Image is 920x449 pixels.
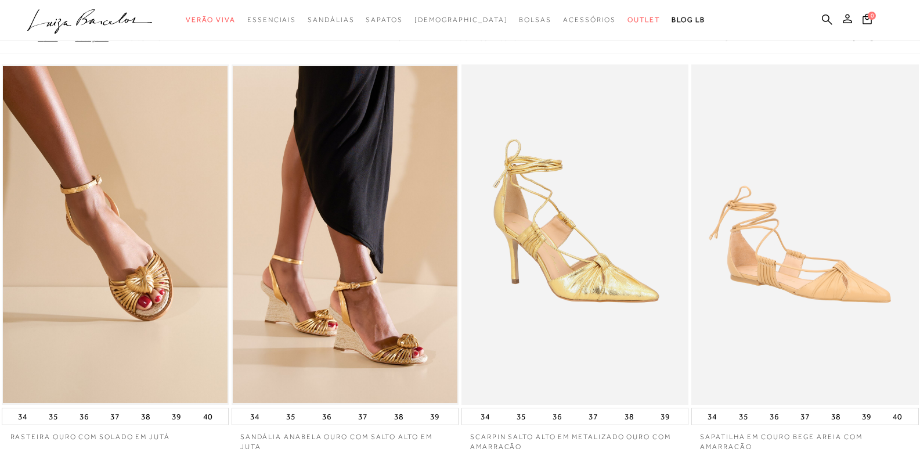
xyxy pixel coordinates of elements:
[186,16,236,24] span: Verão Viva
[414,9,508,31] a: noSubCategoriesText
[107,408,123,425] button: 37
[366,16,402,24] span: Sapatos
[704,408,720,425] button: 34
[233,66,457,404] a: SANDÁLIA ANABELA OURO COM SALTO ALTO EM JUTA SANDÁLIA ANABELA OURO COM SALTO ALTO EM JUTA
[391,408,407,425] button: 38
[3,66,228,404] a: RASTEIRA OURO COM SOLADO EM JUTÁ RASTEIRA OURO COM SOLADO EM JUTÁ
[858,408,875,425] button: 39
[519,16,551,24] span: Bolsas
[200,408,216,425] button: 40
[138,408,154,425] button: 38
[427,408,443,425] button: 39
[627,16,660,24] span: Outlet
[672,16,705,24] span: BLOG LB
[463,66,687,404] a: SCARPIN SALTO ALTO EM METALIZADO OURO COM AMARRAÇÃO SCARPIN SALTO ALTO EM METALIZADO OURO COM AMA...
[233,66,457,404] img: SANDÁLIA ANABELA OURO COM SALTO ALTO EM JUTA
[868,12,876,20] span: 0
[247,9,296,31] a: categoryNavScreenReaderText
[859,13,875,28] button: 0
[797,408,813,425] button: 37
[563,16,616,24] span: Acessórios
[2,425,229,442] a: RASTEIRA OURO COM SOLADO EM JUTÁ
[463,66,687,404] img: SCARPIN SALTO ALTO EM METALIZADO OURO COM AMARRAÇÃO
[366,9,402,31] a: categoryNavScreenReaderText
[45,408,62,425] button: 35
[787,33,828,41] a: FILTRAR
[168,408,185,425] button: 39
[627,9,660,31] a: categoryNavScreenReaderText
[247,16,296,24] span: Essenciais
[766,408,782,425] button: 36
[621,408,637,425] button: 38
[76,408,92,425] button: 36
[3,66,228,404] img: RASTEIRA OURO COM SOLADO EM JUTÁ
[692,66,917,404] a: SAPATILHA EM COURO BEGE AREIA COM AMARRAÇÃO SAPATILHA EM COURO BEGE AREIA COM AMARRAÇÃO
[672,9,705,31] a: BLOG LB
[513,408,529,425] button: 35
[186,9,236,31] a: categoryNavScreenReaderText
[657,408,673,425] button: 39
[15,408,31,425] button: 34
[735,408,752,425] button: 35
[319,408,335,425] button: 36
[519,9,551,31] a: categoryNavScreenReaderText
[889,408,905,425] button: 40
[692,66,917,404] img: SAPATILHA EM COURO BEGE AREIA COM AMARRAÇÃO
[308,16,354,24] span: Sandálias
[585,408,601,425] button: 37
[247,408,263,425] button: 34
[283,408,299,425] button: 35
[414,16,508,24] span: [DEMOGRAPHIC_DATA]
[355,408,371,425] button: 37
[308,9,354,31] a: categoryNavScreenReaderText
[549,408,565,425] button: 36
[477,408,493,425] button: 34
[563,9,616,31] a: categoryNavScreenReaderText
[828,408,844,425] button: 38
